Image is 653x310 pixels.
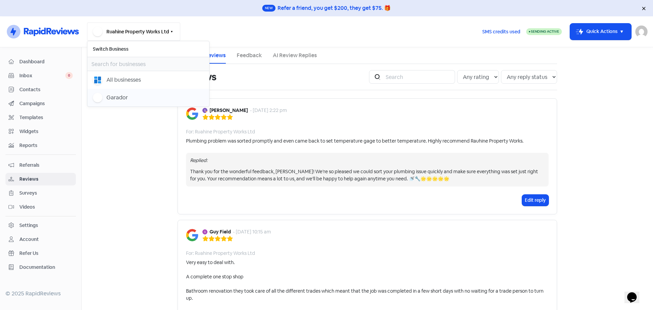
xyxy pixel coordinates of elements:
[5,125,76,138] a: Widgets
[87,41,209,57] h6: Switch Business
[19,86,73,93] span: Contacts
[5,55,76,68] a: Dashboard
[186,250,255,257] div: For: Ruahine Property Works Ltd
[65,72,73,79] span: 0
[205,51,226,60] a: Reviews
[526,28,562,36] a: Sending Active
[19,142,73,149] span: Reports
[19,72,65,79] span: Inbox
[5,219,76,232] a: Settings
[19,236,39,243] div: Account
[19,250,73,257] span: Refer Us
[190,168,545,182] div: Thank you for the wonderful feedback, [PERSON_NAME]! We’re so pleased we could sort your plumbing...
[19,190,73,197] span: Surveys
[273,51,317,60] a: AI Review Replies
[19,264,73,271] span: Documentation
[19,128,73,135] span: Widgets
[186,259,549,302] div: Very easy to deal with. A complete one stop shop Bathroom renovation they took care of all the di...
[186,108,198,120] img: Image
[106,94,128,102] div: Garador
[186,229,198,241] img: Image
[250,107,287,114] div: - [DATE] 2:22 pm
[87,57,209,71] input: Search for businesses
[5,201,76,213] a: Videos
[476,28,526,35] a: SMS credits used
[482,28,520,35] span: SMS credits used
[186,137,523,145] div: Plumbing problem was sorted promptly and even came back to set temperature gage to better tempera...
[87,89,209,107] button: Garador
[5,247,76,260] a: Refer Us
[5,83,76,96] a: Contacts
[210,228,231,235] b: Guy Field
[19,176,73,183] span: Reviews
[5,97,76,110] a: Campaigns
[262,5,275,12] span: New
[5,139,76,152] a: Reports
[237,51,262,60] a: Feedback
[87,22,180,41] button: Ruahine Property Works Ltd
[522,195,549,206] button: Edit reply
[106,76,141,84] div: All businesses
[5,233,76,246] a: Account
[278,4,391,12] div: Refer a friend, you get $200, they get $75. 🎁
[233,228,271,235] div: - [DATE] 10:15 am
[19,100,73,107] span: Campaigns
[190,157,207,163] i: Replied:
[19,162,73,169] span: Referrals
[624,283,646,303] iframe: chat widget
[202,229,207,234] img: Avatar
[87,71,209,89] button: All businesses
[5,173,76,185] a: Reviews
[382,70,455,84] input: Search
[5,69,76,82] a: Inbox 0
[531,29,559,34] span: Sending Active
[5,261,76,274] a: Documentation
[186,128,255,135] div: For: Ruahine Property Works Ltd
[5,111,76,124] a: Templates
[202,108,207,113] img: Avatar
[5,187,76,199] a: Surveys
[5,290,76,298] div: © 2025 RapidReviews
[210,107,248,114] b: [PERSON_NAME]
[570,23,631,40] button: Quick Actions
[5,159,76,172] a: Referrals
[19,222,38,229] div: Settings
[635,26,648,38] img: User
[19,114,73,121] span: Templates
[19,58,73,65] span: Dashboard
[19,203,73,211] span: Videos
